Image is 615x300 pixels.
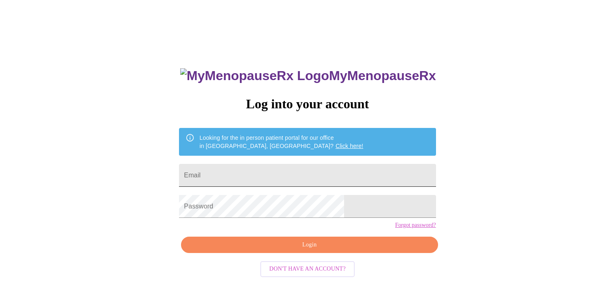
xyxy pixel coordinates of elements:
[181,237,438,253] button: Login
[190,240,428,250] span: Login
[179,96,436,112] h3: Log into your account
[260,261,355,277] button: Don't have an account?
[199,130,363,153] div: Looking for the in person patient portal for our office in [GEOGRAPHIC_DATA], [GEOGRAPHIC_DATA]?
[180,68,436,83] h3: MyMenopauseRx
[269,264,346,274] span: Don't have an account?
[180,68,329,83] img: MyMenopauseRx Logo
[258,265,357,272] a: Don't have an account?
[395,222,436,228] a: Forgot password?
[335,143,363,149] a: Click here!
